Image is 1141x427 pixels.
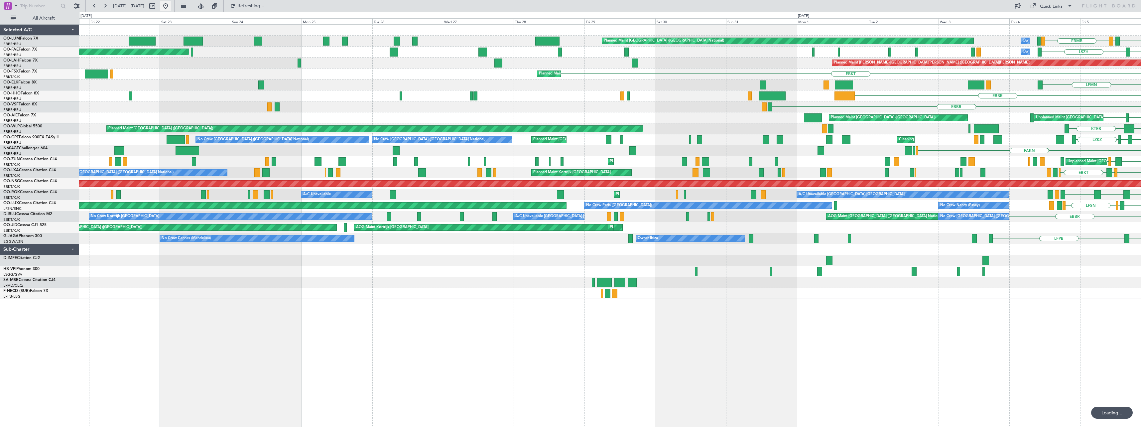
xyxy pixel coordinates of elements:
[515,212,621,221] div: A/C Unavailable [GEOGRAPHIC_DATA]-[GEOGRAPHIC_DATA]
[726,18,797,24] div: Sun 31
[197,135,309,145] div: No Crew [GEOGRAPHIC_DATA] ([GEOGRAPHIC_DATA] National)
[3,146,19,150] span: N604GF
[3,102,37,106] a: OO-VSFFalcon 8X
[3,124,20,128] span: OO-WLP
[3,91,39,95] a: OO-HHOFalcon 8X
[3,80,37,84] a: OO-ELKFalcon 8X
[1023,36,1068,46] div: Owner Melsbroek Air Base
[3,96,21,101] a: EBBR/BRU
[3,168,56,172] a: OO-LXACessna Citation CJ4
[3,37,38,41] a: OO-LUMFalcon 7X
[533,168,611,178] div: Planned Maint Kortrijk-[GEOGRAPHIC_DATA]
[3,223,17,227] span: OO-JID
[940,201,980,211] div: No Crew Nancy (Essey)
[539,69,616,79] div: Planned Maint Kortrijk-[GEOGRAPHIC_DATA]
[50,168,174,178] div: A/C Unavailable [GEOGRAPHIC_DATA] ([GEOGRAPHIC_DATA] National)
[91,212,159,221] div: No Crew Kortrijk-[GEOGRAPHIC_DATA]
[3,267,16,271] span: HB-VPI
[3,37,20,41] span: OO-LUM
[3,234,19,238] span: G-JAGA
[3,91,21,95] span: OO-HHO
[3,173,20,178] a: EBKT/KJK
[3,151,21,156] a: EBBR/BRU
[655,18,726,24] div: Sat 30
[3,113,18,117] span: OO-AIE
[20,1,59,11] input: Trip Number
[3,239,23,244] a: EGGW/LTN
[3,289,48,293] a: F-HECD (SUB)Falcon 7X
[302,18,372,24] div: Mon 25
[3,48,37,52] a: OO-FAEFalcon 7X
[3,190,20,194] span: OO-ROK
[303,190,331,200] div: A/C Unavailable
[940,212,1052,221] div: No Crew [GEOGRAPHIC_DATA] ([GEOGRAPHIC_DATA] National)
[3,135,19,139] span: OO-GPE
[113,3,144,9] span: [DATE] - [DATE]
[356,222,429,232] div: AOG Maint Kortrijk-[GEOGRAPHIC_DATA]
[1023,47,1068,57] div: Owner Melsbroek Air Base
[899,135,1010,145] div: Cleaning [GEOGRAPHIC_DATA] ([GEOGRAPHIC_DATA] National)
[939,18,1009,24] div: Wed 3
[1040,3,1063,10] div: Quick Links
[3,107,21,112] a: EBBR/BRU
[798,13,809,19] div: [DATE]
[374,135,485,145] div: No Crew [GEOGRAPHIC_DATA] ([GEOGRAPHIC_DATA] National)
[3,168,19,172] span: OO-LXA
[3,190,57,194] a: OO-ROKCessna Citation CJ4
[3,146,48,150] a: N604GFChallenger 604
[834,58,1030,68] div: Planned Maint [PERSON_NAME]-[GEOGRAPHIC_DATA][PERSON_NAME] ([GEOGRAPHIC_DATA][PERSON_NAME])
[3,184,20,189] a: EBKT/KJK
[3,256,17,260] span: D-IMFE
[1027,1,1076,11] button: Quick Links
[533,135,654,145] div: Planned Maint [GEOGRAPHIC_DATA] ([GEOGRAPHIC_DATA] National)
[1009,18,1080,24] div: Thu 4
[3,228,20,233] a: EBKT/KJK
[162,233,211,243] div: No Crew Cannes (Mandelieu)
[3,201,56,205] a: OO-LUXCessna Citation CJ4
[610,222,687,232] div: Planned Maint Kortrijk-[GEOGRAPHIC_DATA]
[1091,407,1133,419] div: Loading...
[828,212,944,221] div: AOG Maint [GEOGRAPHIC_DATA] ([GEOGRAPHIC_DATA] National)
[3,140,21,145] a: EBBR/BRU
[3,157,57,161] a: OO-ZUNCessna Citation CJ4
[604,36,724,46] div: Planned Maint [GEOGRAPHIC_DATA] ([GEOGRAPHIC_DATA] National)
[3,74,20,79] a: EBKT/KJK
[3,80,18,84] span: OO-ELK
[638,233,658,243] div: Owner Ibiza
[3,283,23,288] a: LFMD/CEQ
[3,64,21,69] a: EBBR/BRU
[443,18,514,24] div: Wed 27
[3,113,36,117] a: OO-AIEFalcon 7X
[3,129,21,134] a: EBBR/BRU
[3,294,21,299] a: LFPB/LBG
[3,70,37,73] a: OO-FSXFalcon 7X
[3,53,21,58] a: EBBR/BRU
[3,59,38,63] a: OO-LAHFalcon 7X
[868,18,939,24] div: Tue 2
[3,212,16,216] span: D-IBLU
[3,201,19,205] span: OO-LUX
[610,157,687,167] div: Planned Maint Kortrijk-[GEOGRAPHIC_DATA]
[89,18,160,24] div: Fri 22
[3,70,19,73] span: OO-FSX
[3,48,19,52] span: OO-FAE
[3,217,20,222] a: EBKT/KJK
[3,135,59,139] a: OO-GPEFalcon 900EX EASy II
[3,195,20,200] a: EBKT/KJK
[3,267,40,271] a: HB-VPIPhenom 300
[3,59,19,63] span: OO-LAH
[372,18,443,24] div: Tue 26
[3,278,19,282] span: 3A-MSR
[80,13,92,19] div: [DATE]
[3,85,21,90] a: EBBR/BRU
[237,4,265,8] span: Refreshing...
[17,16,70,21] span: All Aircraft
[616,190,693,200] div: Planned Maint Kortrijk-[GEOGRAPHIC_DATA]
[3,124,42,128] a: OO-WLPGlobal 5500
[3,272,22,277] a: LSGG/GVA
[160,18,231,24] div: Sat 23
[3,234,42,238] a: G-JAGAPhenom 300
[3,256,40,260] a: D-IMFECitation CJ2
[231,18,302,24] div: Sun 24
[584,18,655,24] div: Fri 29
